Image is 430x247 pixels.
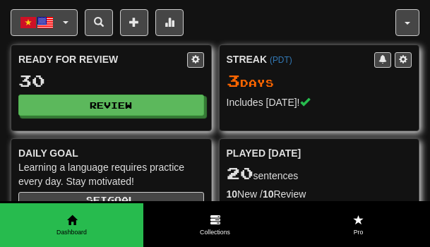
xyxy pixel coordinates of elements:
[120,9,148,36] button: Add sentence to collection
[18,160,204,188] div: Learning a language requires practice every day. Stay motivated!
[18,146,204,160] div: Daily Goal
[227,52,375,66] div: Streak
[227,163,253,183] span: 20
[18,192,204,207] button: Setgoal
[18,52,187,66] div: Ready for Review
[287,228,430,237] span: Pro
[143,228,287,237] span: Collections
[227,72,412,90] div: Day s
[227,188,238,200] strong: 10
[85,9,113,36] button: Search sentences
[155,9,184,36] button: More stats
[227,71,240,90] span: 3
[270,55,292,65] a: (PDT)
[18,95,204,116] button: Review
[227,146,301,160] span: Played [DATE]
[18,72,204,90] div: 30
[227,187,412,201] div: New / Review
[263,188,274,200] strong: 10
[227,95,412,109] div: Includes [DATE]!
[227,164,412,183] div: sentences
